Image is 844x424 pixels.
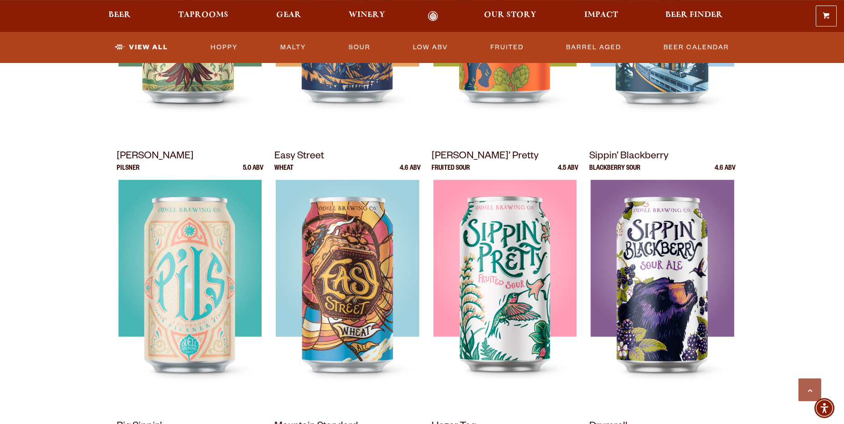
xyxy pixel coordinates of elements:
[659,11,729,21] a: Beer Finder
[589,149,736,165] p: Sippin’ Blackberry
[270,11,307,21] a: Gear
[274,165,293,180] p: Wheat
[715,165,736,180] p: 4.6 ABV
[118,180,262,408] img: Odell Pils
[207,37,242,58] a: Hoppy
[111,37,172,58] a: View All
[103,11,137,21] a: Beer
[274,149,421,165] p: Easy Street
[432,149,578,165] p: [PERSON_NAME]’ Pretty
[478,11,542,21] a: Our Story
[117,149,263,165] p: [PERSON_NAME]
[409,37,452,58] a: Low ABV
[117,165,139,180] p: Pilsner
[584,11,618,19] span: Impact
[178,11,228,19] span: Taprooms
[172,11,234,21] a: Taprooms
[589,149,736,408] a: Sippin’ Blackberry Blackberry Sour 4.6 ABV Sippin’ Blackberry Sippin’ Blackberry
[349,11,385,19] span: Winery
[400,165,421,180] p: 4.6 ABV
[589,165,640,180] p: Blackberry Sour
[345,37,374,58] a: Sour
[343,11,391,21] a: Winery
[117,149,263,408] a: [PERSON_NAME] Pilsner 5.0 ABV Odell Pils Odell Pils
[416,11,450,21] a: Odell Home
[276,180,419,408] img: Easy Street
[660,37,733,58] a: Beer Calendar
[276,11,301,19] span: Gear
[591,180,734,408] img: Sippin’ Blackberry
[432,165,470,180] p: Fruited Sour
[274,149,421,408] a: Easy Street Wheat 4.6 ABV Easy Street Easy Street
[277,37,310,58] a: Malty
[562,37,625,58] a: Barrel Aged
[487,37,527,58] a: Fruited
[433,180,576,408] img: Sippin’ Pretty
[432,149,578,408] a: [PERSON_NAME]’ Pretty Fruited Sour 4.5 ABV Sippin’ Pretty Sippin’ Pretty
[558,165,578,180] p: 4.5 ABV
[578,11,624,21] a: Impact
[814,398,834,418] div: Accessibility Menu
[484,11,536,19] span: Our Story
[243,165,263,180] p: 5.0 ABV
[108,11,131,19] span: Beer
[798,378,821,401] a: Scroll to top
[665,11,723,19] span: Beer Finder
